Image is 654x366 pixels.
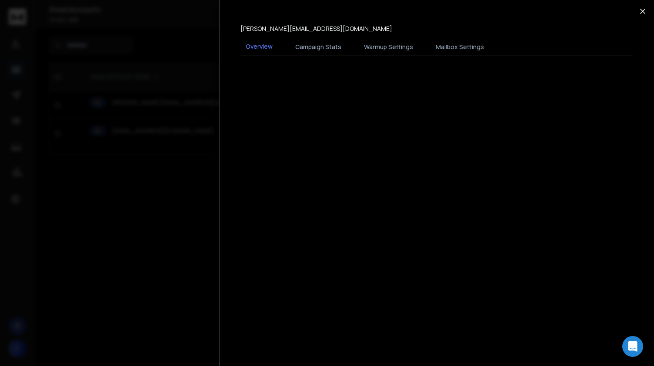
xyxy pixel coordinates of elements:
[240,37,278,57] button: Overview
[359,37,418,57] button: Warmup Settings
[290,37,347,57] button: Campaign Stats
[430,37,489,57] button: Mailbox Settings
[240,24,392,33] p: [PERSON_NAME][EMAIL_ADDRESS][DOMAIN_NAME]
[622,336,643,357] div: Open Intercom Messenger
